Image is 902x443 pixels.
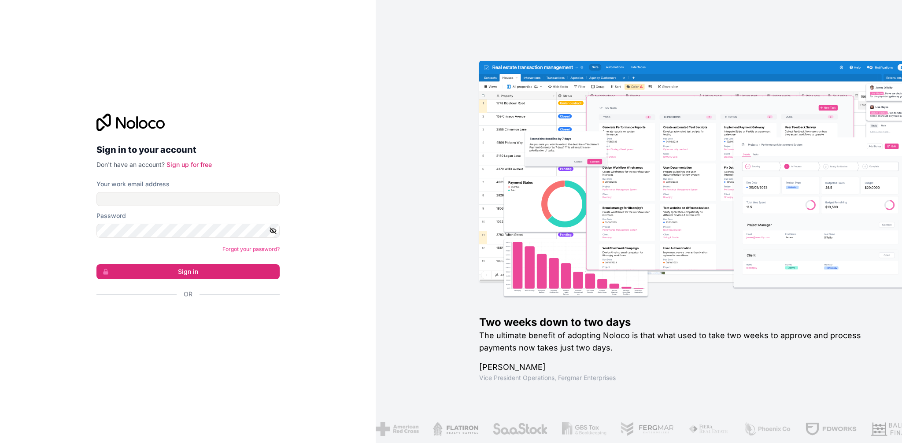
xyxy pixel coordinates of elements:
[783,422,834,436] img: /assets/fdworks-Bi04fVtw.png
[222,246,280,252] a: Forgot your password?
[470,422,525,436] img: /assets/saastock-C6Zbiodz.png
[479,373,874,382] h1: Vice President Operations , Fergmar Enterprises
[479,361,874,373] h1: [PERSON_NAME]
[666,422,707,436] img: /assets/fiera-fwj2N5v4.png
[479,329,874,354] h2: The ultimate benefit of adopting Noloco is that what used to take two weeks to approve and proces...
[96,264,280,279] button: Sign in
[598,422,652,436] img: /assets/fergmar-CudnrXN5.png
[166,161,212,168] a: Sign up for free
[96,180,170,188] label: Your work email address
[96,161,165,168] span: Don't have an account?
[354,422,396,436] img: /assets/american-red-cross-BAupjrZR.png
[184,290,192,299] span: Or
[479,315,874,329] h1: Two weeks down to two days
[410,422,456,436] img: /assets/flatiron-C8eUkumj.png
[540,422,584,436] img: /assets/gbstax-C-GtDUiK.png
[96,224,280,238] input: Password
[96,142,280,158] h2: Sign in to your account
[721,422,769,436] img: /assets/phoenix-BREaitsQ.png
[96,192,280,206] input: Email address
[96,211,126,220] label: Password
